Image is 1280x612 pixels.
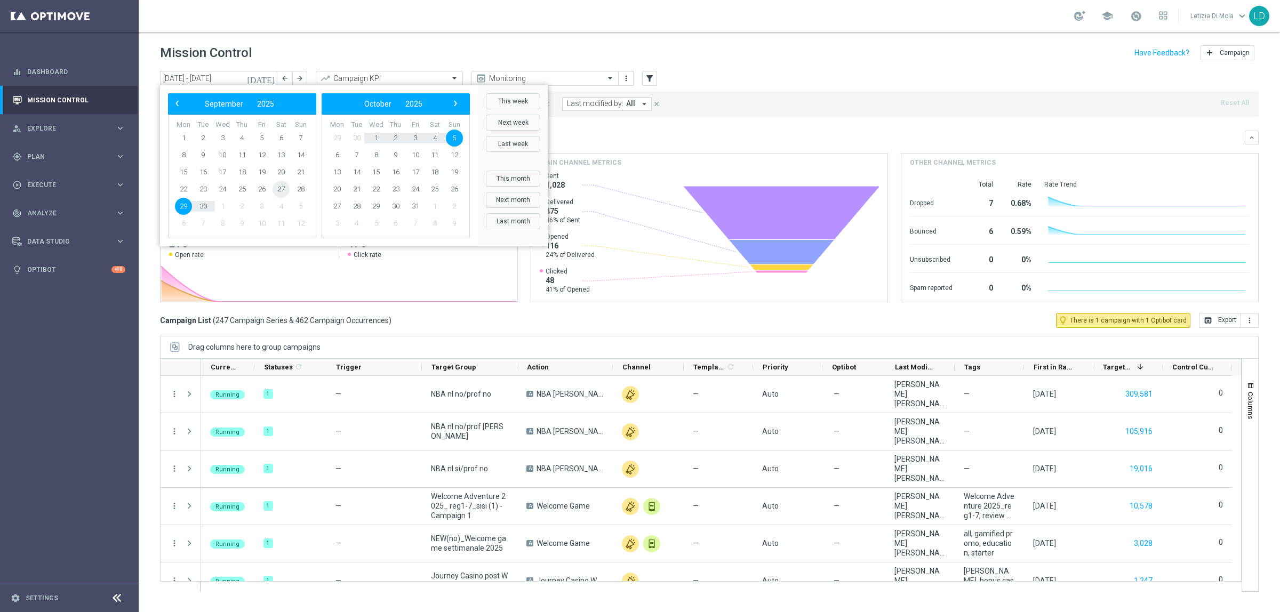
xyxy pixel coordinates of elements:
bs-datepicker-navigation-view: ​ ​ ​ [171,97,308,111]
button: more_vert [170,501,179,511]
span: 24% of Delivered [546,251,595,259]
div: Data Studio [12,237,115,246]
div: Execute [12,180,115,190]
img: In-app Inbox [643,498,660,515]
span: 30 [348,130,365,147]
span: 9 [387,147,404,164]
span: 30 [195,198,212,215]
span: 3 [329,215,346,232]
span: 12 [253,147,270,164]
div: 0.59% [1006,222,1031,239]
span: 10 [214,147,231,164]
span: 24 [407,181,424,198]
span: 24 [214,181,231,198]
div: Spam reported [910,278,953,295]
input: Have Feedback? [1134,49,1189,57]
span: October [364,100,391,108]
span: 2 [195,130,212,147]
div: Press SPACE to select this row. [161,525,201,562]
i: equalizer [12,67,22,77]
th: weekday [233,120,252,130]
span: 23 [195,181,212,198]
div: Press SPACE to select this row. [201,562,1232,600]
i: keyboard_arrow_right [115,123,125,133]
div: Mission Control [12,86,125,114]
button: add Campaign [1201,45,1254,60]
span: NBA recupero consensi [537,426,604,436]
a: Mission Control [27,86,125,114]
span: 8 [175,147,192,164]
th: weekday [366,120,386,130]
span: A [526,577,533,584]
div: Press SPACE to select this row. [161,488,201,525]
i: gps_fixed [12,152,22,162]
label: 0 [1219,425,1223,435]
button: This week [486,93,540,109]
span: 4 [273,198,290,215]
span: 30 [387,198,404,215]
button: 2025 [398,97,429,111]
span: 22 [367,181,385,198]
span: 4 [234,130,251,147]
span: 2 [446,198,463,215]
span: 12 [446,147,463,164]
span: Execute [27,182,115,188]
span: 13 [273,147,290,164]
button: more_vert [170,538,179,548]
div: 0 [965,250,993,267]
img: Other [622,535,639,552]
div: Unsubscribed [910,250,953,267]
span: 6 [175,215,192,232]
span: September [205,100,243,108]
span: 2 [387,130,404,147]
span: 26 [446,181,463,198]
th: weekday [213,120,233,130]
button: more_vert [170,389,179,399]
span: 5 [367,215,385,232]
span: 5 [253,130,270,147]
i: keyboard_arrow_right [115,236,125,246]
th: weekday [271,120,291,130]
i: keyboard_arrow_right [115,180,125,190]
span: 1 [426,198,443,215]
a: Settings [26,595,58,601]
label: 0 [1219,500,1223,510]
span: A [526,503,533,509]
span: 11 [426,147,443,164]
i: close [653,100,660,108]
span: A [526,465,533,472]
bs-datepicker-navigation-view: ​ ​ ​ [324,97,462,111]
span: Journey Casino W4 Fun bonus [537,576,604,585]
a: Dashboard [27,58,125,86]
span: 28 [292,181,309,198]
span: Open rate [175,251,204,259]
th: weekday [194,120,213,130]
span: ‹ [170,96,184,110]
span: keyboard_arrow_down [1236,10,1248,22]
span: 1 [214,198,231,215]
span: 1 [367,130,385,147]
th: weekday [386,120,406,130]
span: 21 [292,164,309,181]
i: more_vert [1245,316,1254,325]
span: 16 [387,164,404,181]
button: September [198,97,250,111]
button: Data Studio keyboard_arrow_right [12,237,126,246]
span: ) [389,316,391,325]
span: 1,028 [546,180,565,190]
button: equalizer Dashboard [12,68,126,76]
i: keyboard_arrow_right [115,208,125,218]
div: lightbulb Optibot +10 [12,265,126,274]
button: more_vert [170,464,179,473]
div: track_changes Analyze keyboard_arrow_right [12,209,126,218]
button: arrow_forward [292,71,307,86]
span: 9 [234,215,251,232]
button: Last modified by: All arrow_drop_down [562,97,652,111]
span: 1 [175,130,192,147]
button: more_vert [170,576,179,585]
button: lightbulb_outline There is 1 campaign with 1 Optibot card [1056,313,1190,328]
th: weekday [174,120,194,130]
a: Optibot [27,255,111,284]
